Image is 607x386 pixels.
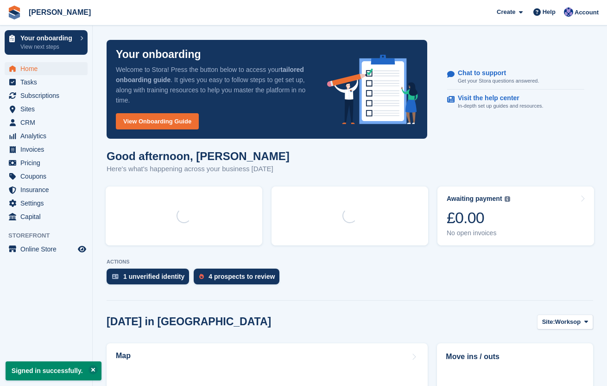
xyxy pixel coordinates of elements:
[543,7,556,17] span: Help
[447,229,510,237] div: No open invoices
[20,170,76,183] span: Coupons
[5,156,88,169] a: menu
[5,243,88,256] a: menu
[575,8,599,17] span: Account
[537,315,593,330] button: Site: Worksop
[107,259,593,265] p: ACTIONS
[437,187,594,245] a: Awaiting payment £0.00 No open invoices
[116,64,312,105] p: Welcome to Stora! Press the button below to access your . It gives you easy to follow steps to ge...
[20,243,76,256] span: Online Store
[7,6,21,19] img: stora-icon-8386f47178a22dfd0bd8f6a31ec36ba5ce8667c1dd55bd0f319d3a0aa187defe.svg
[564,7,573,17] img: Joel Isaksson
[20,116,76,129] span: CRM
[5,129,88,142] a: menu
[20,197,76,210] span: Settings
[20,156,76,169] span: Pricing
[20,129,76,142] span: Analytics
[112,274,119,279] img: verify_identity-adf6edd0f0f0b5bbfe63781bf79b02c33cf7c696d77639b501bdc392416b5a36.svg
[107,150,290,162] h1: Good afternoon, [PERSON_NAME]
[458,102,544,110] p: In-depth set up guides and resources.
[20,76,76,89] span: Tasks
[116,49,201,60] p: Your onboarding
[505,196,510,202] img: icon-info-grey-7440780725fd019a000dd9b08b2336e03edf1995a4989e88bcd33f0948082b44.svg
[6,361,101,380] p: Signed in successfully.
[555,317,581,327] span: Worksop
[5,30,88,55] a: Your onboarding View next steps
[107,164,290,174] p: Here's what's happening across your business [DATE]
[116,113,199,129] a: View Onboarding Guide
[20,43,76,51] p: View next steps
[199,274,204,279] img: prospect-51fa495bee0391a8d652442698ab0144808aea92771e9ea1ae160a38d050c398.svg
[447,64,584,90] a: Chat to support Get your Stora questions answered.
[447,90,584,115] a: Visit the help center In-depth set up guides and resources.
[458,69,531,77] p: Chat to support
[327,55,418,124] img: onboarding-info-6c161a55d2c0e0a8cae90662b2fe09162a5109e8cc188191df67fb4f79e88e88.svg
[447,208,510,227] div: £0.00
[20,35,76,41] p: Your onboarding
[107,315,271,328] h2: [DATE] in [GEOGRAPHIC_DATA]
[5,89,88,102] a: menu
[20,62,76,75] span: Home
[458,77,539,85] p: Get your Stora questions answered.
[446,351,584,362] h2: Move ins / outs
[5,210,88,223] a: menu
[5,170,88,183] a: menu
[5,183,88,196] a: menu
[20,183,76,196] span: Insurance
[209,273,275,280] div: 4 prospects to review
[497,7,515,17] span: Create
[542,317,555,327] span: Site:
[447,195,502,203] div: Awaiting payment
[5,197,88,210] a: menu
[20,210,76,223] span: Capital
[20,103,76,116] span: Sites
[116,352,131,360] h2: Map
[76,244,88,255] a: Preview store
[20,89,76,102] span: Subscriptions
[5,103,88,116] a: menu
[458,94,536,102] p: Visit the help center
[8,231,92,240] span: Storefront
[123,273,184,280] div: 1 unverified identity
[107,269,194,289] a: 1 unverified identity
[5,62,88,75] a: menu
[5,76,88,89] a: menu
[194,269,284,289] a: 4 prospects to review
[25,5,95,20] a: [PERSON_NAME]
[5,143,88,156] a: menu
[20,143,76,156] span: Invoices
[5,116,88,129] a: menu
